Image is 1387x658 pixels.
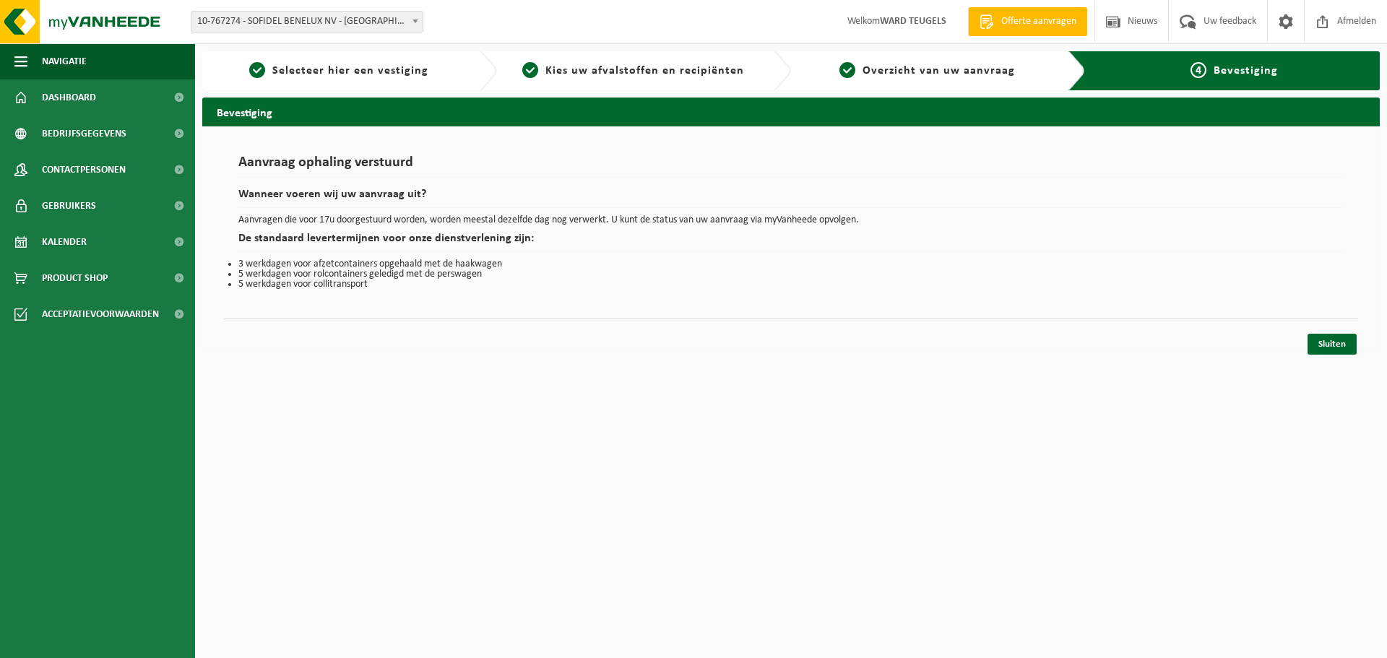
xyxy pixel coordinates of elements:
[1214,65,1278,77] span: Bevestiging
[238,269,1344,280] li: 5 werkdagen voor rolcontainers geledigd met de perswagen
[1308,334,1357,355] a: Sluiten
[191,12,423,32] span: 10-767274 - SOFIDEL BENELUX NV - DUFFEL
[42,296,159,332] span: Acceptatievoorwaarden
[238,189,1344,208] h2: Wanneer voeren wij uw aanvraag uit?
[42,116,126,152] span: Bedrijfsgegevens
[839,62,855,78] span: 3
[238,215,1344,225] p: Aanvragen die voor 17u doorgestuurd worden, worden meestal dezelfde dag nog verwerkt. U kunt de s...
[42,188,96,224] span: Gebruikers
[238,155,1344,178] h1: Aanvraag ophaling verstuurd
[272,65,428,77] span: Selecteer hier een vestiging
[42,79,96,116] span: Dashboard
[202,98,1380,126] h2: Bevestiging
[863,65,1015,77] span: Overzicht van uw aanvraag
[522,62,538,78] span: 2
[42,260,108,296] span: Product Shop
[42,43,87,79] span: Navigatie
[238,259,1344,269] li: 3 werkdagen voor afzetcontainers opgehaald met de haakwagen
[880,16,946,27] strong: WARD TEUGELS
[191,11,423,33] span: 10-767274 - SOFIDEL BENELUX NV - DUFFEL
[1191,62,1206,78] span: 4
[42,152,126,188] span: Contactpersonen
[238,280,1344,290] li: 5 werkdagen voor collitransport
[998,14,1080,29] span: Offerte aanvragen
[249,62,265,78] span: 1
[798,62,1057,79] a: 3Overzicht van uw aanvraag
[209,62,468,79] a: 1Selecteer hier een vestiging
[238,233,1344,252] h2: De standaard levertermijnen voor onze dienstverlening zijn:
[42,224,87,260] span: Kalender
[545,65,744,77] span: Kies uw afvalstoffen en recipiënten
[968,7,1087,36] a: Offerte aanvragen
[504,62,763,79] a: 2Kies uw afvalstoffen en recipiënten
